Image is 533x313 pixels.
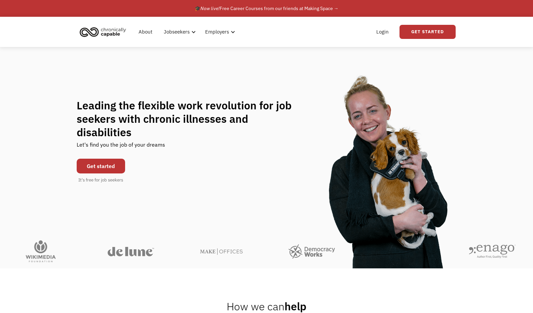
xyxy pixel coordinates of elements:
a: home [78,24,131,39]
h1: Leading the flexible work revolution for job seekers with chronic illnesses and disabilities [77,99,305,139]
div: Let's find you the job of your dreams [77,139,165,155]
a: Get Started [399,25,456,39]
div: Employers [205,28,229,36]
div: Employers [201,21,237,43]
div: Jobseekers [164,28,190,36]
a: About [135,21,156,43]
div: 🎓 Free Career Courses from our friends at Making Space → [195,4,339,12]
div: Jobseekers [160,21,198,43]
h2: help [227,300,306,313]
a: Login [372,21,393,43]
div: It's free for job seekers [78,177,123,184]
img: Chronically Capable logo [78,24,128,39]
a: Get started [77,159,125,173]
em: Now live! [200,5,220,11]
